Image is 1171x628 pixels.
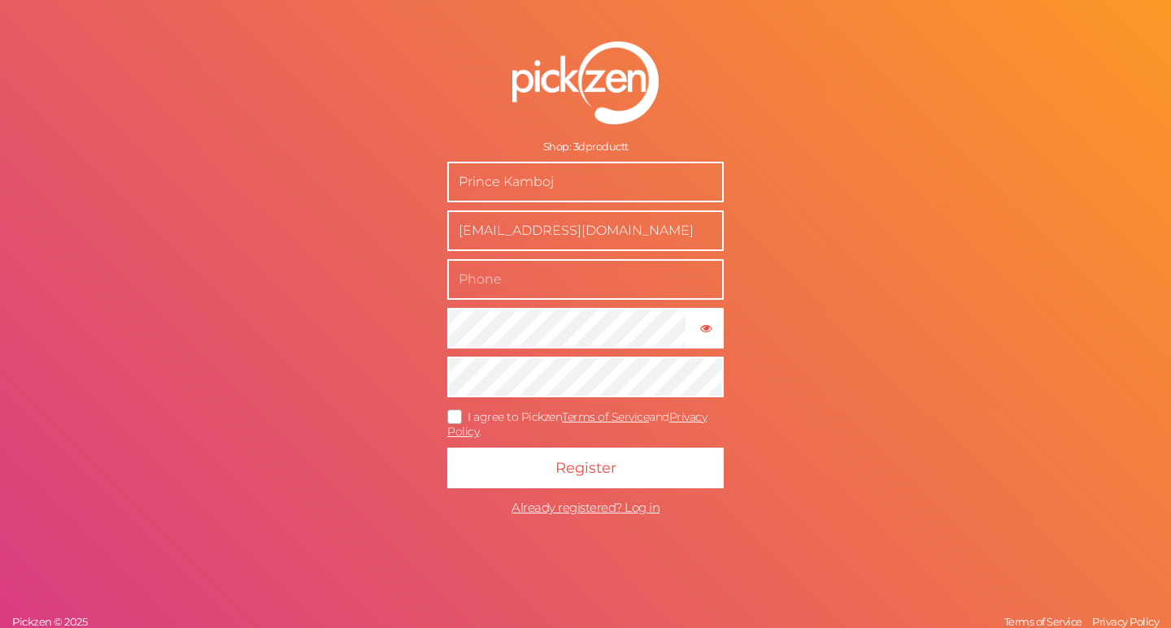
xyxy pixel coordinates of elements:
[1004,615,1082,628] span: Terms of Service
[8,615,91,628] a: Pickzen © 2025
[447,448,724,488] button: Register
[447,259,724,300] input: Phone
[447,409,707,440] span: I agree to Pickzen and .
[562,409,649,424] a: Terms of Service
[1000,615,1086,628] a: Terms of Service
[1092,615,1159,628] span: Privacy Policy
[512,41,659,124] img: pz-logo-white.png
[447,162,724,202] input: Name
[447,409,707,440] a: Privacy Policy
[447,141,724,154] div: Shop: 3dproductt
[1088,615,1163,628] a: Privacy Policy
[555,459,616,477] span: Register
[511,500,660,515] span: Already registered? Log in
[447,210,724,251] input: Business e-mail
